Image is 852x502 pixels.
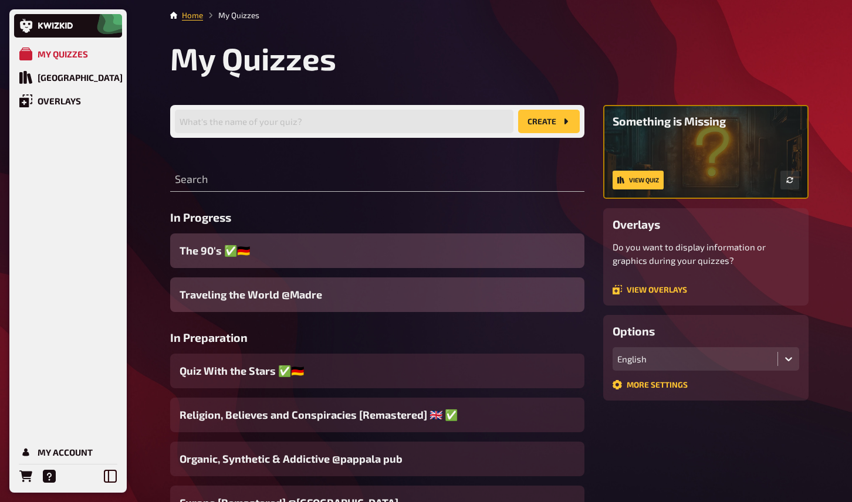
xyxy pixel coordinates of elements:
[38,96,81,106] div: Overlays
[613,380,688,389] a: More settings
[180,243,250,259] span: The 90's ✅​🇩🇪
[613,324,799,338] h3: Options
[170,331,584,344] h3: In Preparation
[180,363,304,379] span: Quiz With the Stars ✅🇩🇪
[170,398,584,432] a: Religion, Believes and Conspiracies [Remastered] ​🇬🇧 ​✅
[182,11,203,20] a: Home
[617,354,773,364] div: English
[613,171,664,189] a: View quiz
[38,49,88,59] div: My Quizzes
[170,233,584,268] a: The 90's ✅​🇩🇪
[175,110,513,133] input: What's the name of your quiz?
[170,168,584,192] input: Search
[180,451,403,467] span: Organic, Synthetic & Addictive ​@pappala pub
[38,464,61,488] a: Help
[170,277,584,312] a: Traveling the World @Madre
[38,72,123,83] div: [GEOGRAPHIC_DATA]
[203,9,259,21] li: My Quizzes
[613,285,687,294] a: View overlays
[14,66,122,89] a: Quiz Library
[170,442,584,476] a: Organic, Synthetic & Addictive ​@pappala pub
[180,287,322,303] span: Traveling the World @Madre
[38,447,93,457] div: My Account
[613,114,799,128] h3: Something is Missing
[170,211,584,224] h3: In Progress
[170,354,584,388] a: Quiz With the Stars ✅🇩🇪
[170,40,809,77] h1: My Quizzes
[14,464,38,488] a: Orders
[180,407,458,423] span: Religion, Believes and Conspiracies [Remastered] ​🇬🇧 ​✅
[518,110,580,133] button: create
[613,218,799,231] h3: Overlays
[613,240,799,267] p: Do you want to display information or graphics during your quizzes?
[14,42,122,66] a: My Quizzes
[14,440,122,464] a: My Account
[14,89,122,113] a: Overlays
[182,9,203,21] li: Home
